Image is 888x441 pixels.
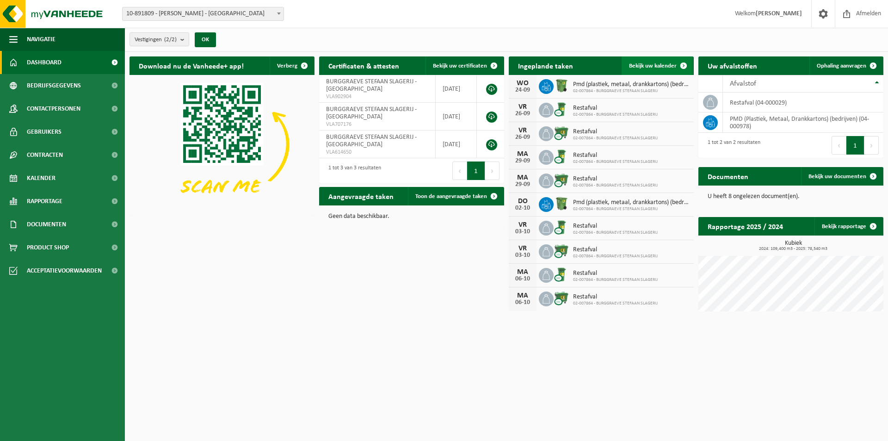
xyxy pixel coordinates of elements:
[277,63,297,69] span: Verberg
[817,63,866,69] span: Ophaling aanvragen
[698,217,792,235] h2: Rapportage 2025 / 2024
[513,174,532,181] div: MA
[513,80,532,87] div: WO
[513,198,532,205] div: DO
[408,187,503,205] a: Toon de aangevraagde taken
[452,161,467,180] button: Previous
[703,247,883,251] span: 2024: 109,400 m3 - 2025: 78,540 m3
[801,167,882,186] a: Bekijk uw documenten
[573,293,658,301] span: Restafval
[703,135,760,155] div: 1 tot 2 van 2 resultaten
[27,143,63,167] span: Contracten
[513,229,532,235] div: 03-10
[573,254,658,259] span: 02-007864 - BURGGRAEVE STEFAAN SLAGERIJ
[554,243,569,259] img: WB-0660-CU
[723,112,883,133] td: PMD (Plastiek, Metaal, Drankkartons) (bedrijven) (04-000978)
[554,125,569,141] img: WB-0660-CU
[573,152,658,159] span: Restafval
[698,167,758,185] h2: Documenten
[554,149,569,164] img: WB-0240-CU
[573,105,658,112] span: Restafval
[436,103,477,130] td: [DATE]
[573,277,658,283] span: 02-007864 - BURGGRAEVE STEFAAN SLAGERIJ
[319,56,408,75] h2: Certificaten & attesten
[513,221,532,229] div: VR
[513,299,532,306] div: 06-10
[135,33,177,47] span: Vestigingen
[513,87,532,93] div: 24-09
[832,136,846,155] button: Previous
[436,75,477,103] td: [DATE]
[425,56,503,75] a: Bekijk uw certificaten
[513,181,532,188] div: 29-09
[27,28,55,51] span: Navigatie
[513,205,532,211] div: 02-10
[326,93,428,100] span: VLA902904
[554,78,569,93] img: WB-0370-HPE-GN-01
[629,63,677,69] span: Bekijk uw kalender
[573,199,689,206] span: Pmd (plastiek, metaal, drankkartons) (bedrijven)
[27,97,80,120] span: Contactpersonen
[129,75,314,214] img: Download de VHEPlus App
[123,7,284,20] span: 10-891809 - JESTHO BURGGRAEVE - OOSTENDE
[319,187,403,205] h2: Aangevraagde taken
[433,63,487,69] span: Bekijk uw certificaten
[573,159,658,165] span: 02-007864 - BURGGRAEVE STEFAAN SLAGERIJ
[326,106,417,120] span: BURGGRAEVE STEFAAN SLAGERIJ - [GEOGRAPHIC_DATA]
[554,196,569,211] img: WB-0370-HPE-GN-01
[730,80,756,87] span: Afvalstof
[698,56,766,75] h2: Uw afvalstoffen
[27,51,62,74] span: Dashboard
[326,134,417,148] span: BURGGRAEVE STEFAAN SLAGERIJ - [GEOGRAPHIC_DATA]
[27,213,66,236] span: Documenten
[27,120,62,143] span: Gebruikers
[756,10,802,17] strong: [PERSON_NAME]
[573,230,658,236] span: 02-007864 - BURGGRAEVE STEFAAN SLAGERIJ
[513,158,532,164] div: 29-09
[708,193,874,200] p: U heeft 8 ongelezen document(en).
[326,149,428,156] span: VLA614650
[436,130,477,158] td: [DATE]
[573,206,689,212] span: 02-007864 - BURGGRAEVE STEFAAN SLAGERIJ
[622,56,693,75] a: Bekijk uw kalender
[554,267,569,282] img: WB-0240-CU
[814,217,882,236] a: Bekijk rapportage
[703,240,883,251] h3: Kubiek
[554,290,569,306] img: WB-0660-CU
[27,190,62,213] span: Rapportage
[513,134,532,141] div: 26-09
[573,223,658,230] span: Restafval
[573,301,658,306] span: 02-007864 - BURGGRAEVE STEFAAN SLAGERIJ
[270,56,314,75] button: Verberg
[513,127,532,134] div: VR
[164,37,177,43] count: (2/2)
[513,150,532,158] div: MA
[573,81,689,88] span: Pmd (plastiek, metaal, drankkartons) (bedrijven)
[513,276,532,282] div: 06-10
[415,193,487,199] span: Toon de aangevraagde taken
[195,32,216,47] button: OK
[27,167,55,190] span: Kalender
[864,136,879,155] button: Next
[509,56,582,75] h2: Ingeplande taken
[122,7,284,21] span: 10-891809 - JESTHO BURGGRAEVE - OOSTENDE
[328,213,495,220] p: Geen data beschikbaar.
[27,74,81,97] span: Bedrijfsgegevens
[573,136,658,141] span: 02-007864 - BURGGRAEVE STEFAAN SLAGERIJ
[573,112,658,118] span: 02-007864 - BURGGRAEVE STEFAAN SLAGERIJ
[808,174,866,180] span: Bekijk uw documenten
[573,88,689,94] span: 02-007864 - BURGGRAEVE STEFAAN SLAGERIJ
[513,111,532,117] div: 26-09
[485,161,499,180] button: Next
[129,56,253,75] h2: Download nu de Vanheede+ app!
[326,78,417,93] span: BURGGRAEVE STEFAAN SLAGERIJ - [GEOGRAPHIC_DATA]
[324,161,381,181] div: 1 tot 3 van 3 resultaten
[513,245,532,252] div: VR
[513,252,532,259] div: 03-10
[326,121,428,128] span: VLA707176
[573,175,658,183] span: Restafval
[467,161,485,180] button: 1
[846,136,864,155] button: 1
[513,292,532,299] div: MA
[513,103,532,111] div: VR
